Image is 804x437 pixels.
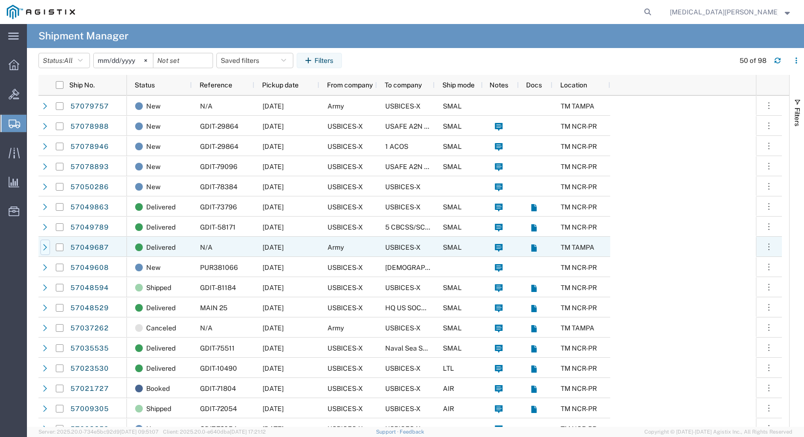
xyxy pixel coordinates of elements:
[443,203,462,211] span: SMAL
[327,203,363,211] span: USBICES-X
[146,318,176,338] span: Canceled
[163,429,266,435] span: Client: 2025.20.0-e640dba
[200,223,236,231] span: GDIT-58171
[200,425,237,433] span: GDIT-72054
[146,157,161,177] span: New
[327,425,363,433] span: USBICES-X
[561,284,597,291] span: TM NCR-PR
[146,298,176,318] span: Delivered
[200,264,238,271] span: PUR381066
[70,341,109,356] a: 57035535
[376,429,400,435] a: Support
[740,56,766,66] div: 50 of 98
[443,304,462,312] span: SMAL
[263,203,284,211] span: 10/07/2025
[146,96,161,116] span: New
[442,81,475,89] span: Ship mode
[443,163,462,170] span: SMAL
[38,429,159,435] span: Server: 2025.20.0-734e5bc92d9
[490,81,508,89] span: Notes
[70,200,109,215] a: 57049863
[70,159,109,175] a: 57078893
[146,399,171,419] span: Shipped
[70,280,109,296] a: 57048594
[70,301,109,316] a: 57048529
[120,429,159,435] span: [DATE] 09:51:07
[263,183,284,191] span: 10/07/2025
[70,401,109,417] a: 57009305
[327,264,363,271] span: USBICES-X
[263,364,284,372] span: 10/03/2025
[327,183,363,191] span: USBICES-X
[200,405,237,413] span: GDIT-72054
[70,381,109,397] a: 57021727
[385,223,472,231] span: 5 CBCSS/SCSC/CA634558
[443,405,454,413] span: AIR
[297,53,342,68] button: Filters
[38,53,90,68] button: Status:All
[327,163,363,170] span: USBICES-X
[146,257,161,278] span: New
[327,324,344,332] span: Army
[385,163,490,170] span: USAFE A2N USBICES-X (EUCOM)
[327,364,363,372] span: USBICES-X
[263,102,284,110] span: 10/09/2025
[38,24,128,48] h4: Shipment Manager
[263,122,284,130] span: 10/17/2025
[443,143,462,150] span: SMAL
[146,237,176,257] span: Delivered
[327,385,363,392] span: USBICES-X
[385,203,421,211] span: USBICES-X
[561,183,597,191] span: TM NCR-PR
[385,143,408,150] span: 1 ACOS
[327,344,363,352] span: USBICES-X
[153,53,213,68] input: Not set
[327,81,373,89] span: From company
[146,217,176,237] span: Delivered
[216,53,293,68] button: Saved filters
[385,264,480,271] span: US ARMY
[200,143,239,150] span: GDIT-29864
[385,385,421,392] span: USBICES-X
[263,405,284,413] span: 10/06/2025
[70,361,109,376] a: 57023530
[70,260,109,276] a: 57049608
[385,344,478,352] span: Naval Sea Systems Command
[561,405,597,413] span: TM NCR-PR
[561,324,594,332] span: TM TAMPA
[70,220,109,235] a: 57049789
[560,81,587,89] span: Location
[561,385,597,392] span: TM NCR-PR
[146,358,176,378] span: Delivered
[561,223,597,231] span: TM NCR-PR
[263,264,284,271] span: 10/16/2025
[443,122,462,130] span: SMAL
[263,143,284,150] span: 10/17/2025
[70,321,109,336] a: 57037262
[385,183,421,191] span: USBICES-X
[200,304,227,312] span: MAIN 25
[561,264,597,271] span: TM NCR-PR
[263,304,284,312] span: 10/07/2025
[561,102,594,110] span: TM TAMPA
[327,284,363,291] span: USBICES-X
[7,5,75,19] img: logo
[69,81,95,89] span: Ship No.
[561,163,597,170] span: TM NCR-PR
[146,278,171,298] span: Shipped
[443,344,462,352] span: SMAL
[146,136,161,157] span: New
[670,7,778,17] span: Alexia Massiah-Alexis
[400,429,424,435] a: Feedback
[146,177,161,197] span: New
[263,385,284,392] span: 10/03/2025
[70,240,109,255] a: 57049687
[94,53,153,68] input: Not set
[327,223,363,231] span: USBICES-X
[200,344,235,352] span: GDIT-75511
[70,180,109,195] a: 57050286
[135,81,155,89] span: Status
[443,243,462,251] span: SMAL
[200,284,236,291] span: GDIT-81184
[385,364,421,372] span: USBICES-X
